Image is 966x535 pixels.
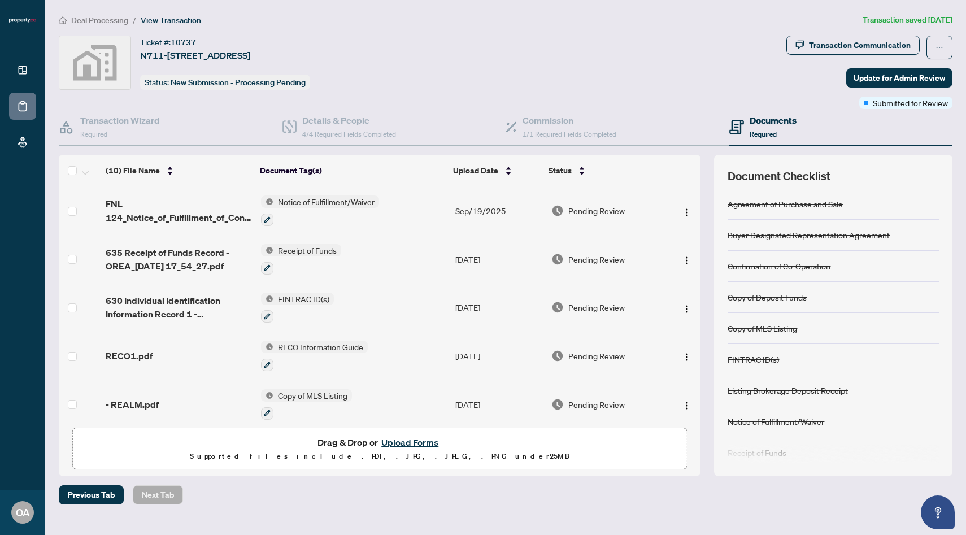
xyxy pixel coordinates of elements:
img: Logo [682,208,691,217]
h4: Documents [750,114,797,127]
img: Status Icon [261,244,273,256]
img: Document Status [551,350,564,362]
button: Status IconRECO Information Guide [261,341,368,371]
button: Logo [678,347,696,365]
img: Status Icon [261,293,273,305]
h4: Commission [523,114,616,127]
button: Upload Forms [378,435,442,450]
button: Status IconFINTRAC ID(s) [261,293,334,323]
img: Document Status [551,398,564,411]
th: Status [544,155,663,186]
span: RECO1.pdf [106,349,153,363]
span: RECO Information Guide [273,341,368,353]
div: FINTRAC ID(s) [728,353,779,366]
button: Logo [678,250,696,268]
div: Agreement of Purchase and Sale [728,198,843,210]
div: Copy of MLS Listing [728,322,797,334]
img: Status Icon [261,389,273,402]
button: Update for Admin Review [846,68,952,88]
img: logo [9,17,36,24]
td: Sep/19/2025 [451,186,547,235]
th: Document Tag(s) [255,155,449,186]
div: Listing Brokerage Deposit Receipt [728,384,848,397]
span: New Submission - Processing Pending [171,77,306,88]
span: FNL 124_Notice_of_Fulfillment_of_Conditions_-_Agreement_of_Purchase_and_Sale__v1__-__OREA.pdf [106,197,252,224]
div: Copy of Deposit Funds [728,291,807,303]
span: 1/1 Required Fields Completed [523,130,616,138]
span: (10) File Name [106,164,160,177]
button: Next Tab [133,485,183,504]
span: Drag & Drop orUpload FormsSupported files include .PDF, .JPG, .JPEG, .PNG under25MB [73,428,686,470]
img: svg%3e [59,36,130,89]
span: Copy of MLS Listing [273,389,352,402]
li: / [133,14,136,27]
button: Transaction Communication [786,36,920,55]
h4: Transaction Wizard [80,114,160,127]
button: Status IconCopy of MLS Listing [261,389,352,420]
span: Required [80,130,107,138]
td: [DATE] [451,284,547,332]
button: Status IconNotice of Fulfillment/Waiver [261,195,379,226]
span: FINTRAC ID(s) [273,293,334,305]
button: Status IconReceipt of Funds [261,244,341,275]
span: Previous Tab [68,486,115,504]
th: (10) File Name [101,155,256,186]
span: Pending Review [568,398,625,411]
span: 10737 [171,37,196,47]
div: Transaction Communication [809,36,911,54]
span: Required [750,130,777,138]
span: Deal Processing [71,15,128,25]
img: Document Status [551,205,564,217]
span: Update for Admin Review [854,69,945,87]
button: Open asap [921,495,955,529]
span: 635 Receipt of Funds Record - OREA_[DATE] 17_54_27.pdf [106,246,252,273]
div: Notice of Fulfillment/Waiver [728,415,824,428]
span: Pending Review [568,205,625,217]
span: Pending Review [568,350,625,362]
img: Logo [682,401,691,410]
img: Status Icon [261,341,273,353]
button: Logo [678,298,696,316]
span: Submitted for Review [873,97,948,109]
td: [DATE] [451,380,547,429]
th: Upload Date [449,155,544,186]
div: Buyer Designated Representation Agreement [728,229,890,241]
span: View Transaction [141,15,201,25]
span: Pending Review [568,253,625,266]
h4: Details & People [302,114,396,127]
p: Supported files include .PDF, .JPG, .JPEG, .PNG under 25 MB [80,450,680,463]
img: Logo [682,256,691,265]
img: Logo [682,353,691,362]
td: [DATE] [451,235,547,284]
span: 630 Individual Identification Information Record 1 - OREA_[DATE] 17_47_24.pdf [106,294,252,321]
span: Pending Review [568,301,625,314]
button: Logo [678,395,696,414]
img: Document Status [551,253,564,266]
div: Confirmation of Co-Operation [728,260,830,272]
span: Upload Date [453,164,498,177]
span: - REALM.pdf [106,398,159,411]
span: home [59,16,67,24]
span: Drag & Drop or [317,435,442,450]
span: Receipt of Funds [273,244,341,256]
article: Transaction saved [DATE] [863,14,952,27]
span: Status [549,164,572,177]
span: Notice of Fulfillment/Waiver [273,195,379,208]
img: Logo [682,305,691,314]
span: Document Checklist [728,168,830,184]
button: Previous Tab [59,485,124,504]
span: ellipsis [935,44,943,51]
button: Logo [678,202,696,220]
span: OA [16,504,30,520]
div: Ticket #: [140,36,196,49]
div: Status: [140,75,310,90]
img: Status Icon [261,195,273,208]
span: 4/4 Required Fields Completed [302,130,396,138]
img: Document Status [551,301,564,314]
span: N711-[STREET_ADDRESS] [140,49,250,62]
td: [DATE] [451,332,547,380]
